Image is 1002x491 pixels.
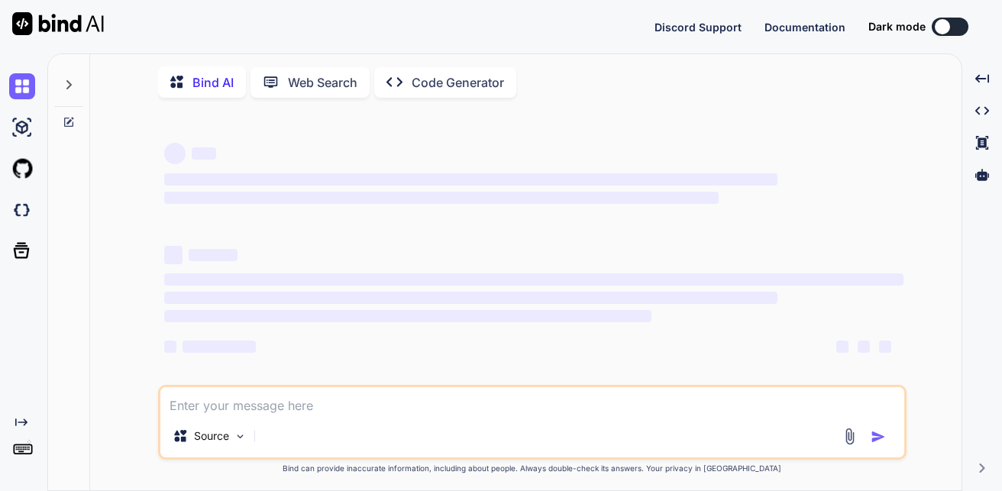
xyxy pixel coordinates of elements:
[764,19,845,35] button: Documentation
[164,310,652,322] span: ‌
[764,21,845,34] span: Documentation
[164,341,176,353] span: ‌
[9,156,35,182] img: githubLight
[9,197,35,223] img: darkCloudIdeIcon
[9,115,35,141] img: ai-studio
[9,73,35,99] img: chat
[164,246,183,264] span: ‌
[841,428,858,445] img: attachment
[189,249,238,261] span: ‌
[234,430,247,443] img: Pick Models
[871,429,886,444] img: icon
[12,12,104,35] img: Bind AI
[192,73,234,92] p: Bind AI
[192,147,216,160] span: ‌
[868,19,926,34] span: Dark mode
[183,341,256,353] span: ‌
[858,341,870,353] span: ‌
[288,73,357,92] p: Web Search
[655,21,742,34] span: Discord Support
[164,292,777,304] span: ‌
[164,273,903,286] span: ‌
[164,192,719,204] span: ‌
[412,73,504,92] p: Code Generator
[879,341,891,353] span: ‌
[194,428,229,444] p: Source
[655,19,742,35] button: Discord Support
[836,341,848,353] span: ‌
[158,463,907,474] p: Bind can provide inaccurate information, including about people. Always double-check its answers....
[164,173,777,186] span: ‌
[164,143,186,164] span: ‌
